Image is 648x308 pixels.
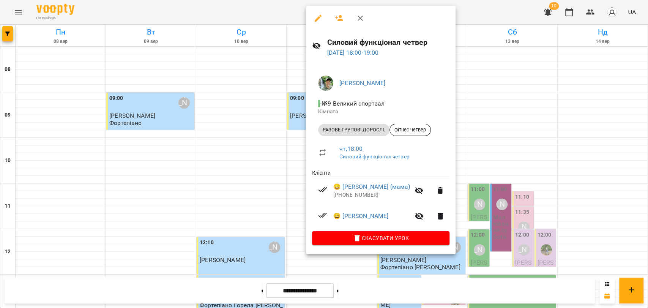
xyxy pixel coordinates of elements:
[318,76,333,91] img: 02c4b6c9ca3f0c4232218be6fb517bf5.jpg
[327,36,449,48] h6: Силовий функціонал четвер
[318,126,389,133] span: РАЗОВЕ.ГРУПОВІ.ДОРОСЛІ.
[333,191,410,199] p: [PHONE_NUMBER]
[318,108,443,115] p: Кімната
[318,185,327,194] svg: Візит сплачено
[327,49,379,56] a: [DATE] 18:00-19:00
[339,79,385,87] a: [PERSON_NAME]
[339,153,410,160] a: Силовий функціонал четвер
[339,145,363,152] a: чт , 18:00
[389,124,431,136] div: фітнес четвер
[333,182,410,191] a: 😀 [PERSON_NAME] (мама)
[312,231,449,245] button: Скасувати Урок
[318,100,386,107] span: - №9 Великий спортзал
[312,169,449,231] ul: Клієнти
[333,212,388,221] a: 😀 [PERSON_NAME]
[390,126,430,133] span: фітнес четвер
[318,211,327,220] svg: Візит сплачено
[318,234,443,243] span: Скасувати Урок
